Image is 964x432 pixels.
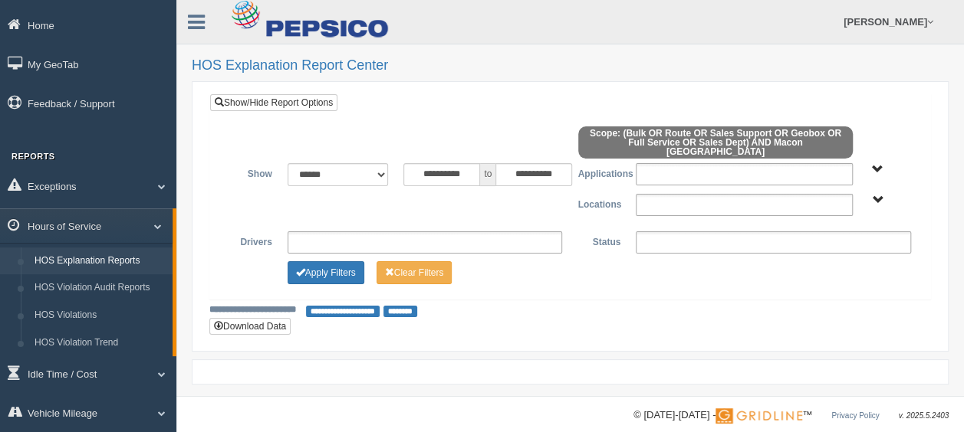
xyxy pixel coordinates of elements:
a: Show/Hide Report Options [210,94,337,111]
span: Scope: (Bulk OR Route OR Sales Support OR Geobox OR Full Service OR Sales Dept) AND Macon [GEOGRA... [578,126,854,159]
button: Download Data [209,318,291,335]
a: HOS Violation Audit Reports [28,274,173,302]
div: © [DATE]-[DATE] - ™ [633,407,949,424]
label: Status [570,231,628,250]
span: to [480,163,495,186]
a: Privacy Policy [831,411,879,420]
img: Gridline [716,408,802,424]
h2: HOS Explanation Report Center [192,58,949,74]
span: v. 2025.5.2403 [899,411,949,420]
button: Change Filter Options [288,261,364,284]
label: Applications [570,163,628,182]
label: Show [222,163,280,182]
label: Locations [571,194,629,212]
button: Change Filter Options [377,261,452,284]
a: HOS Explanation Reports [28,247,173,275]
a: HOS Violation Trend [28,329,173,357]
a: HOS Violations [28,302,173,329]
label: Drivers [222,231,280,250]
